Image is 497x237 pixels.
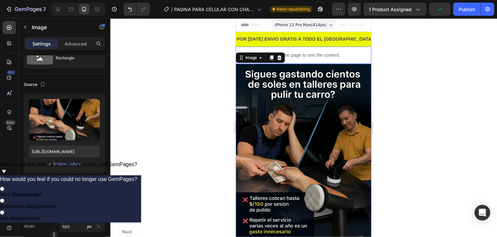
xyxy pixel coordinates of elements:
div: Open Intercom Messenger [475,205,490,221]
button: 7 [3,3,49,16]
div: Source [24,80,47,89]
span: / [171,6,173,13]
span: or [48,160,52,168]
div: Undo/Redo [124,3,150,16]
div: Publish [459,6,475,13]
span: PAGINA PARA CELULAR CON CHAT GPT [174,6,254,13]
div: 450 [6,70,16,75]
button: Browse gallery [53,161,82,167]
div: Browse gallery [53,161,81,167]
p: Settings [32,40,51,47]
button: 1 product assigned [364,3,427,16]
div: Image [8,36,22,42]
p: Advanced [65,40,87,47]
div: Beta [5,120,16,125]
input: https://example.com/image.jpg [29,146,100,157]
p: POR [DATE] ENVIO GRATIS A TODO EL [GEOGRAPHIC_DATA] [1,17,137,25]
span: 1 product assigned [369,6,412,13]
p: 7 [43,5,46,13]
p: Image [32,23,87,31]
button: Publish [453,3,481,16]
div: Rectangle [56,50,96,66]
img: preview-image [29,99,100,140]
iframe: Design area [236,18,372,237]
span: Need republishing [277,6,310,12]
